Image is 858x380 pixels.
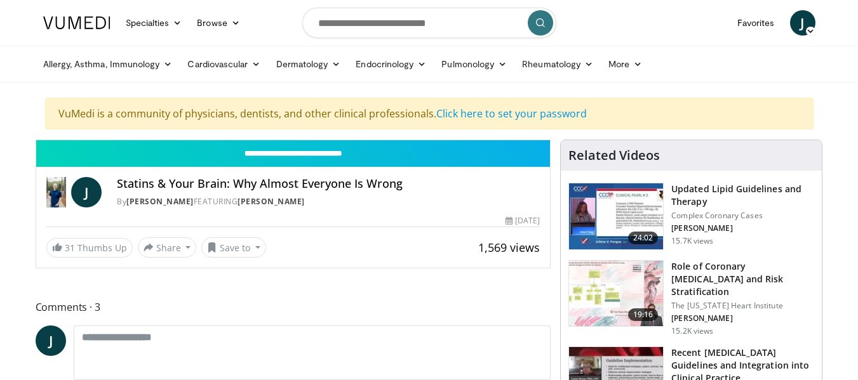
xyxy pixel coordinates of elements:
[568,148,660,163] h4: Related Videos
[569,183,663,249] img: 77f671eb-9394-4acc-bc78-a9f077f94e00.150x105_q85_crop-smart_upscale.jpg
[671,301,814,311] p: The [US_STATE] Heart Institute
[628,308,659,321] span: 19:16
[180,51,268,77] a: Cardiovascular
[434,51,514,77] a: Pulmonology
[46,177,67,207] img: Dr. Jordan Rennicke
[71,177,102,207] a: J
[790,10,815,36] a: J
[506,215,540,226] div: [DATE]
[478,240,540,255] span: 1,569 views
[65,242,75,254] span: 31
[238,196,305,207] a: [PERSON_NAME]
[201,237,266,258] button: Save to
[117,177,540,191] h4: Statins & Your Brain: Why Almost Everyone Is Wrong
[189,10,248,36] a: Browse
[269,51,349,77] a: Dermatology
[568,260,814,336] a: 19:16 Role of Coronary [MEDICAL_DATA] and Risk Stratification The [US_STATE] Heart Institute [PER...
[126,196,194,207] a: [PERSON_NAME]
[671,236,713,246] p: 15.7K views
[568,183,814,250] a: 24:02 Updated Lipid Guidelines and Therapy Complex Coronary Cases [PERSON_NAME] 15.7K views
[43,16,111,29] img: VuMedi Logo
[348,51,434,77] a: Endocrinology
[302,8,556,38] input: Search topics, interventions
[36,325,66,356] a: J
[36,51,180,77] a: Allergy, Asthma, Immunology
[671,260,814,298] h3: Role of Coronary [MEDICAL_DATA] and Risk Stratification
[730,10,782,36] a: Favorites
[436,107,587,121] a: Click here to set your password
[514,51,601,77] a: Rheumatology
[138,237,197,258] button: Share
[671,223,814,233] p: [PERSON_NAME]
[671,313,814,324] p: [PERSON_NAME]
[45,98,814,129] div: VuMedi is a community of physicians, dentists, and other clinical professionals.
[569,261,663,327] img: 1efa8c99-7b8a-4ab5-a569-1c219ae7bd2c.150x105_q85_crop-smart_upscale.jpg
[46,238,133,258] a: 31 Thumbs Up
[117,196,540,207] div: By FEATURING
[36,299,551,315] span: Comments 3
[671,183,814,208] h3: Updated Lipid Guidelines and Therapy
[118,10,190,36] a: Specialties
[628,232,659,244] span: 24:02
[601,51,650,77] a: More
[671,211,814,221] p: Complex Coronary Cases
[671,326,713,336] p: 15.2K views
